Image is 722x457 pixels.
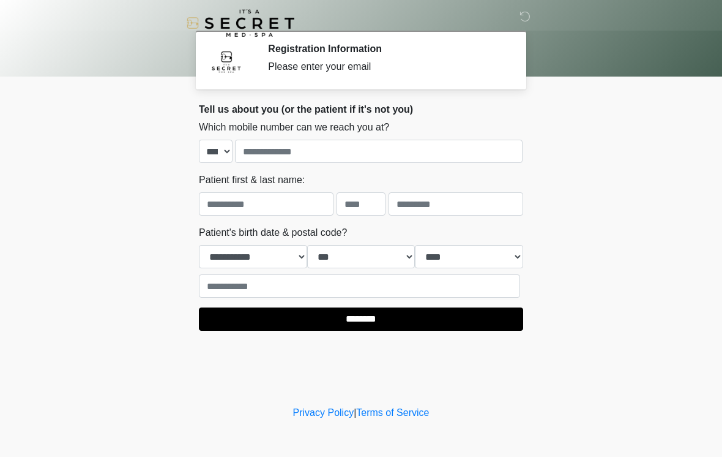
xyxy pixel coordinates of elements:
img: It's A Secret Med Spa Logo [187,9,294,37]
img: Agent Avatar [208,43,245,80]
h2: Tell us about you (or the patient if it's not you) [199,104,523,115]
a: Privacy Policy [293,407,354,418]
h2: Registration Information [268,43,505,55]
a: Terms of Service [356,407,429,418]
label: Patient's birth date & postal code? [199,225,347,240]
label: Patient first & last name: [199,173,305,187]
div: Please enter your email [268,59,505,74]
label: Which mobile number can we reach you at? [199,120,389,135]
a: | [354,407,356,418]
